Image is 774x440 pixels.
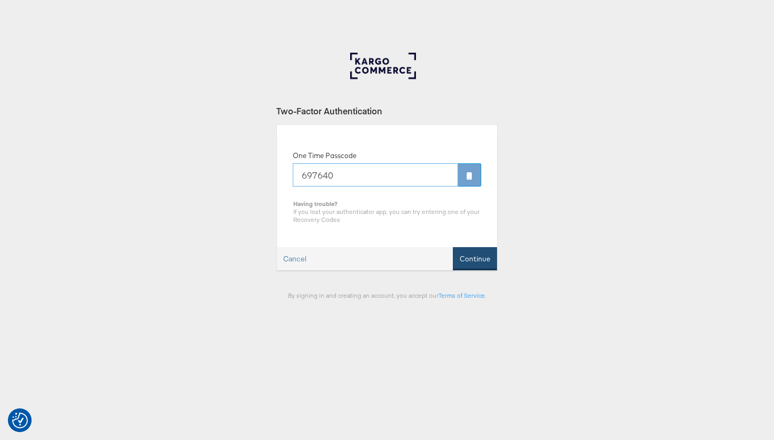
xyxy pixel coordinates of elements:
[439,291,485,299] a: Terms of Service
[12,413,28,428] button: Consent Preferences
[453,247,497,271] button: Continue
[12,413,28,428] img: Revisit consent button
[276,105,498,117] div: Two-Factor Authentication
[293,208,480,223] span: If you lost your authenticator app, you can try entering one of your Recovery Codes
[293,163,458,187] input: Enter the code
[293,151,356,161] label: One Time Passcode
[293,200,338,208] b: Having trouble?
[277,248,313,270] a: Cancel
[276,291,498,299] div: By signing in and creating an account, you accept our .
